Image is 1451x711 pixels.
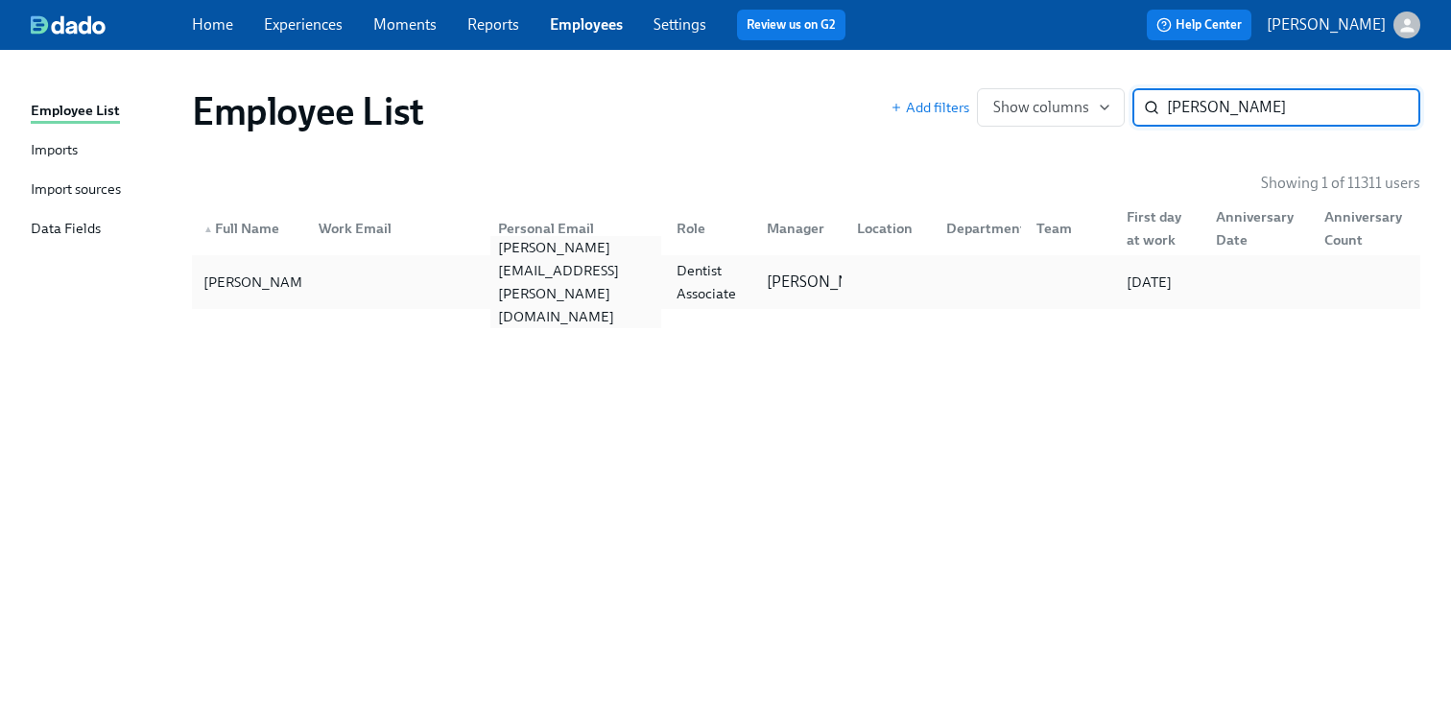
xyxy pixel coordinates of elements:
[759,217,842,240] div: Manager
[931,209,1021,248] div: Department
[669,259,751,305] div: Dentist Associate
[490,217,662,240] div: Personal Email
[747,15,836,35] a: Review us on G2
[31,218,177,242] a: Data Fields
[196,209,303,248] div: ▲Full Name
[192,255,1420,309] a: [PERSON_NAME][PERSON_NAME][EMAIL_ADDRESS][PERSON_NAME][DOMAIN_NAME]Dentist Associate[PERSON_NAME]...
[264,15,343,34] a: Experiences
[977,88,1125,127] button: Show columns
[842,209,932,248] div: Location
[31,178,121,202] div: Import sources
[1029,217,1111,240] div: Team
[1267,14,1386,36] p: [PERSON_NAME]
[483,209,662,248] div: Personal Email
[31,15,192,35] a: dado
[939,217,1034,240] div: Department
[1208,205,1308,251] div: Anniversary Date
[661,209,751,248] div: Role
[311,217,483,240] div: Work Email
[490,236,662,328] div: [PERSON_NAME][EMAIL_ADDRESS][PERSON_NAME][DOMAIN_NAME]
[31,15,106,35] img: dado
[31,100,177,124] a: Employee List
[31,218,101,242] div: Data Fields
[1261,173,1420,194] p: Showing 1 of 11311 users
[467,15,519,34] a: Reports
[203,225,213,234] span: ▲
[849,217,932,240] div: Location
[1021,209,1111,248] div: Team
[767,272,886,293] p: [PERSON_NAME]
[31,139,78,163] div: Imports
[1309,209,1416,248] div: Anniversary Count
[31,139,177,163] a: Imports
[1119,205,1201,251] div: First day at work
[1267,12,1420,38] button: [PERSON_NAME]
[1167,88,1420,127] input: Search by name
[891,98,969,117] button: Add filters
[303,209,483,248] div: Work Email
[1147,10,1251,40] button: Help Center
[31,178,177,202] a: Import sources
[373,15,437,34] a: Moments
[31,100,120,124] div: Employee List
[751,209,842,248] div: Manager
[1317,205,1416,251] div: Anniversary Count
[1119,271,1201,294] div: [DATE]
[550,15,623,34] a: Employees
[1111,209,1201,248] div: First day at work
[192,88,424,134] h1: Employee List
[669,217,751,240] div: Role
[993,98,1108,117] span: Show columns
[192,15,233,34] a: Home
[654,15,706,34] a: Settings
[1201,209,1308,248] div: Anniversary Date
[196,271,323,294] div: [PERSON_NAME]
[196,217,303,240] div: Full Name
[737,10,845,40] button: Review us on G2
[1156,15,1242,35] span: Help Center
